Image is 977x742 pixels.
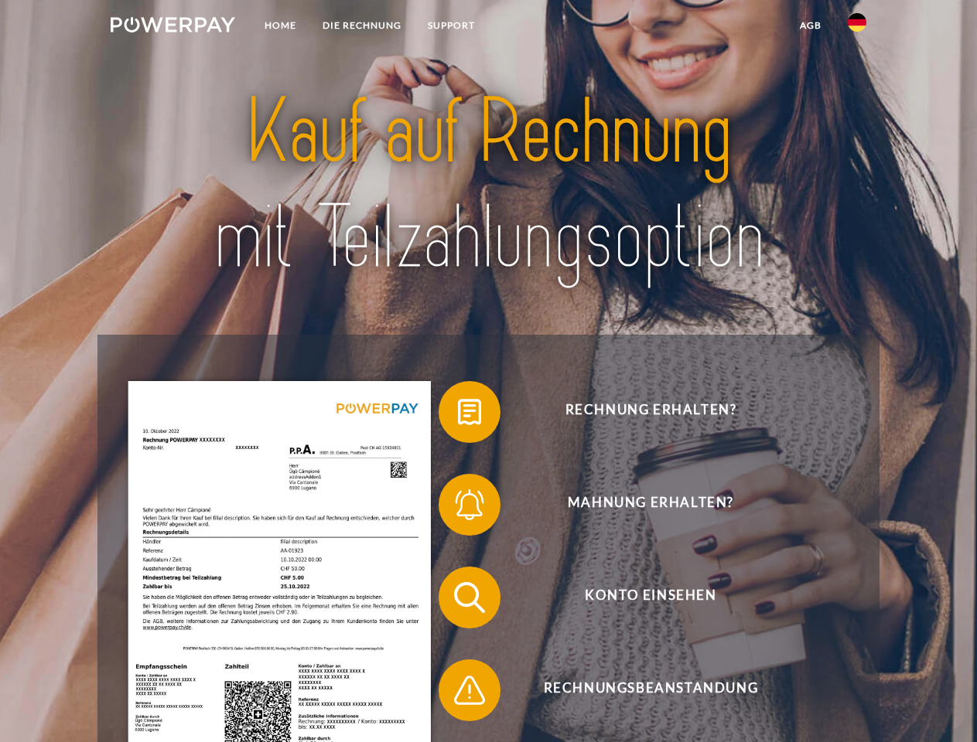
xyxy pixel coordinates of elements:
img: qb_bell.svg [450,485,489,524]
span: Konto einsehen [461,567,840,628]
img: qb_bill.svg [450,393,489,431]
a: DIE RECHNUNG [309,12,415,39]
img: qb_search.svg [450,578,489,617]
a: SUPPORT [415,12,488,39]
button: Mahnung erhalten? [439,474,841,536]
span: Rechnungsbeanstandung [461,659,840,721]
img: title-powerpay_de.svg [148,74,829,296]
img: logo-powerpay-white.svg [111,17,235,32]
span: Mahnung erhalten? [461,474,840,536]
span: Rechnung erhalten? [461,381,840,443]
a: Home [251,12,309,39]
button: Rechnung erhalten? [439,381,841,443]
iframe: Schaltfläche zum Öffnen des Messaging-Fensters [915,680,965,730]
img: qb_warning.svg [450,671,489,710]
img: de [848,13,866,32]
button: Rechnungsbeanstandung [439,659,841,721]
a: agb [787,12,835,39]
button: Konto einsehen [439,567,841,628]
